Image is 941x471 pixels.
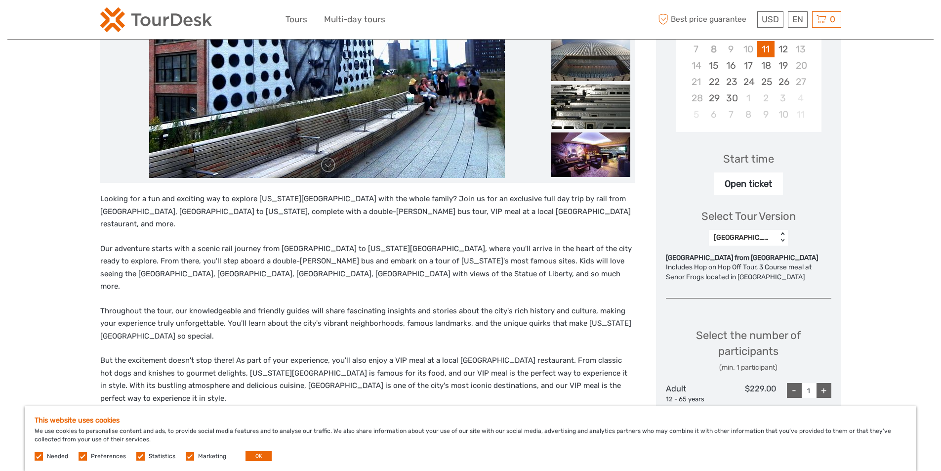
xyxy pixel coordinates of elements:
[47,452,68,461] label: Needed
[551,37,630,81] img: ea53ab73f4dd4896bdcbb85989bba6bb_slider_thumbnail.jpg
[245,451,272,461] button: OK
[778,232,787,243] div: < >
[792,57,809,74] div: Not available Saturday, September 20th, 2025
[722,41,739,57] div: Not available Tuesday, September 9th, 2025
[775,106,792,123] div: Choose Friday, October 10th, 2025
[198,452,226,461] label: Marketing
[286,12,307,27] a: Tours
[705,41,722,57] div: Not available Monday, September 8th, 2025
[705,57,722,74] div: Choose Monday, September 15th, 2025
[721,383,776,404] div: $229.00
[14,17,112,25] p: We're away right now. Please check back later!
[705,74,722,90] div: Choose Monday, September 22nd, 2025
[551,132,630,177] img: fabb6ceb082b4e54971ff01d26fcee2a_slider_thumbnail.jpg
[757,57,775,74] div: Choose Thursday, September 18th, 2025
[762,14,779,24] span: USD
[775,57,792,74] div: Choose Friday, September 19th, 2025
[324,12,385,27] a: Multi-day tours
[739,74,757,90] div: Choose Wednesday, September 24th, 2025
[666,262,831,282] div: Includes Hop on Hop Off Tour, 3 Course meal at Senor Frogs located in [GEOGRAPHIC_DATA]
[714,172,783,195] div: Open ticket
[25,406,916,471] div: We use cookies to personalise content and ads, to provide social media features and to analyse ou...
[828,14,837,24] span: 0
[149,452,175,461] label: Statistics
[666,383,721,404] div: Adult
[656,11,755,28] span: Best price guarantee
[114,15,125,27] button: Open LiveChat chat widget
[688,57,705,74] div: Not available Sunday, September 14th, 2025
[739,57,757,74] div: Choose Wednesday, September 17th, 2025
[100,193,635,231] p: Looking for a fun and exciting way to explore [US_STATE][GEOGRAPHIC_DATA] with the whole family? ...
[666,363,831,373] div: (min. 1 participant)
[688,90,705,106] div: Not available Sunday, September 28th, 2025
[775,90,792,106] div: Choose Friday, October 3rd, 2025
[551,85,630,129] img: 80ad9e5230ff42efa5f526e3479d046f_slider_thumbnail.jpg
[775,41,792,57] div: Choose Friday, September 12th, 2025
[722,90,739,106] div: Choose Tuesday, September 30th, 2025
[739,41,757,57] div: Not available Wednesday, September 10th, 2025
[705,106,722,123] div: Choose Monday, October 6th, 2025
[757,41,775,57] div: Choose Thursday, September 11th, 2025
[792,74,809,90] div: Not available Saturday, September 27th, 2025
[817,383,831,398] div: +
[792,90,809,106] div: Not available Saturday, October 4th, 2025
[792,106,809,123] div: Not available Saturday, October 11th, 2025
[787,383,802,398] div: -
[757,90,775,106] div: Choose Thursday, October 2nd, 2025
[722,74,739,90] div: Choose Tuesday, September 23rd, 2025
[100,243,635,293] p: Our adventure starts with a scenic rail journey from [GEOGRAPHIC_DATA] to [US_STATE][GEOGRAPHIC_D...
[792,41,809,57] div: Not available Saturday, September 13th, 2025
[688,41,705,57] div: Not available Sunday, September 7th, 2025
[679,24,818,123] div: month 2025-09
[705,90,722,106] div: Choose Monday, September 29th, 2025
[739,90,757,106] div: Choose Wednesday, October 1st, 2025
[688,74,705,90] div: Not available Sunday, September 21st, 2025
[723,151,774,167] div: Start time
[739,106,757,123] div: Choose Wednesday, October 8th, 2025
[666,395,721,404] div: 12 - 65 years
[757,74,775,90] div: Choose Thursday, September 25th, 2025
[714,233,773,243] div: [GEOGRAPHIC_DATA] from [GEOGRAPHIC_DATA]
[100,305,635,343] p: Throughout the tour, our knowledgeable and friendly guides will share fascinating insights and st...
[666,253,831,263] div: [GEOGRAPHIC_DATA] from [GEOGRAPHIC_DATA]
[722,106,739,123] div: Choose Tuesday, October 7th, 2025
[91,452,126,461] label: Preferences
[757,106,775,123] div: Choose Thursday, October 9th, 2025
[666,328,831,373] div: Select the number of participants
[722,57,739,74] div: Choose Tuesday, September 16th, 2025
[100,354,635,405] p: But the excitement doesn't stop there! As part of your experience, you'll also enjoy a VIP meal a...
[688,106,705,123] div: Not available Sunday, October 5th, 2025
[35,416,906,425] h5: This website uses cookies
[100,7,212,32] img: 2254-3441b4b5-4e5f-4d00-b396-31f1d84a6ebf_logo_small.png
[788,11,808,28] div: EN
[775,74,792,90] div: Choose Friday, September 26th, 2025
[701,209,796,224] div: Select Tour Version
